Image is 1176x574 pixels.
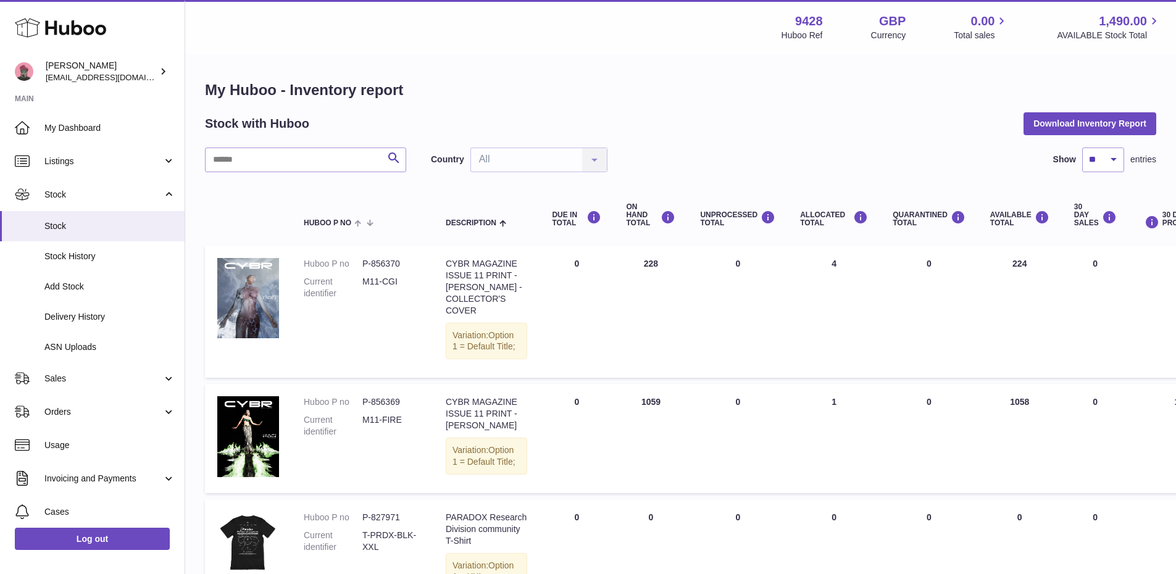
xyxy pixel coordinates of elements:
[446,438,527,475] div: Variation:
[304,258,362,270] dt: Huboo P no
[44,406,162,418] span: Orders
[362,396,421,408] dd: P-856369
[782,30,823,41] div: Huboo Ref
[1053,154,1076,165] label: Show
[446,396,527,431] div: CYBR MAGAZINE ISSUE 11 PRINT - [PERSON_NAME]
[927,397,932,407] span: 0
[446,258,527,316] div: CYBR MAGAZINE ISSUE 11 PRINT - [PERSON_NAME] - COLLECTOR'S COVER
[978,246,1062,378] td: 224
[971,13,995,30] span: 0.00
[1062,384,1129,493] td: 0
[452,445,515,467] span: Option 1 = Default Title;
[362,512,421,523] dd: P-827971
[1099,13,1147,30] span: 1,490.00
[700,210,775,227] div: UNPROCESSED Total
[1057,13,1161,41] a: 1,490.00 AVAILABLE Stock Total
[990,210,1049,227] div: AVAILABLE Total
[46,72,181,82] span: [EMAIL_ADDRESS][DOMAIN_NAME]
[217,512,279,573] img: product image
[540,246,614,378] td: 0
[446,323,527,360] div: Variation:
[44,251,175,262] span: Stock History
[431,154,464,165] label: Country
[788,246,880,378] td: 4
[800,210,868,227] div: ALLOCATED Total
[44,189,162,201] span: Stock
[540,384,614,493] td: 0
[1130,154,1156,165] span: entries
[927,512,932,522] span: 0
[688,246,788,378] td: 0
[46,60,157,83] div: [PERSON_NAME]
[954,13,1009,41] a: 0.00 Total sales
[205,115,309,132] h2: Stock with Huboo
[978,384,1062,493] td: 1058
[44,439,175,451] span: Usage
[614,384,688,493] td: 1059
[614,246,688,378] td: 228
[44,281,175,293] span: Add Stock
[879,13,906,30] strong: GBP
[552,210,601,227] div: DUE IN TOTAL
[452,330,515,352] span: Option 1 = Default Title;
[44,220,175,232] span: Stock
[688,384,788,493] td: 0
[954,30,1009,41] span: Total sales
[44,311,175,323] span: Delivery History
[446,219,496,227] span: Description
[1062,246,1129,378] td: 0
[304,219,351,227] span: Huboo P no
[362,258,421,270] dd: P-856370
[15,528,170,550] a: Log out
[927,259,932,268] span: 0
[871,30,906,41] div: Currency
[304,414,362,438] dt: Current identifier
[217,396,279,476] img: product image
[217,258,279,338] img: product image
[795,13,823,30] strong: 9428
[205,80,1156,100] h1: My Huboo - Inventory report
[362,530,421,553] dd: T-PRDX-BLK-XXL
[44,156,162,167] span: Listings
[304,396,362,408] dt: Huboo P no
[446,512,527,547] div: PARADOX Research Division community T-Shirt
[362,414,421,438] dd: M11-FIRE
[362,276,421,299] dd: M11-CGI
[304,276,362,299] dt: Current identifier
[44,506,175,518] span: Cases
[788,384,880,493] td: 1
[44,341,175,353] span: ASN Uploads
[304,512,362,523] dt: Huboo P no
[304,530,362,553] dt: Current identifier
[893,210,965,227] div: QUARANTINED Total
[1074,203,1117,228] div: 30 DAY SALES
[44,122,175,134] span: My Dashboard
[15,62,33,81] img: internalAdmin-9428@internal.huboo.com
[1024,112,1156,135] button: Download Inventory Report
[44,473,162,485] span: Invoicing and Payments
[44,373,162,385] span: Sales
[1057,30,1161,41] span: AVAILABLE Stock Total
[626,203,675,228] div: ON HAND Total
